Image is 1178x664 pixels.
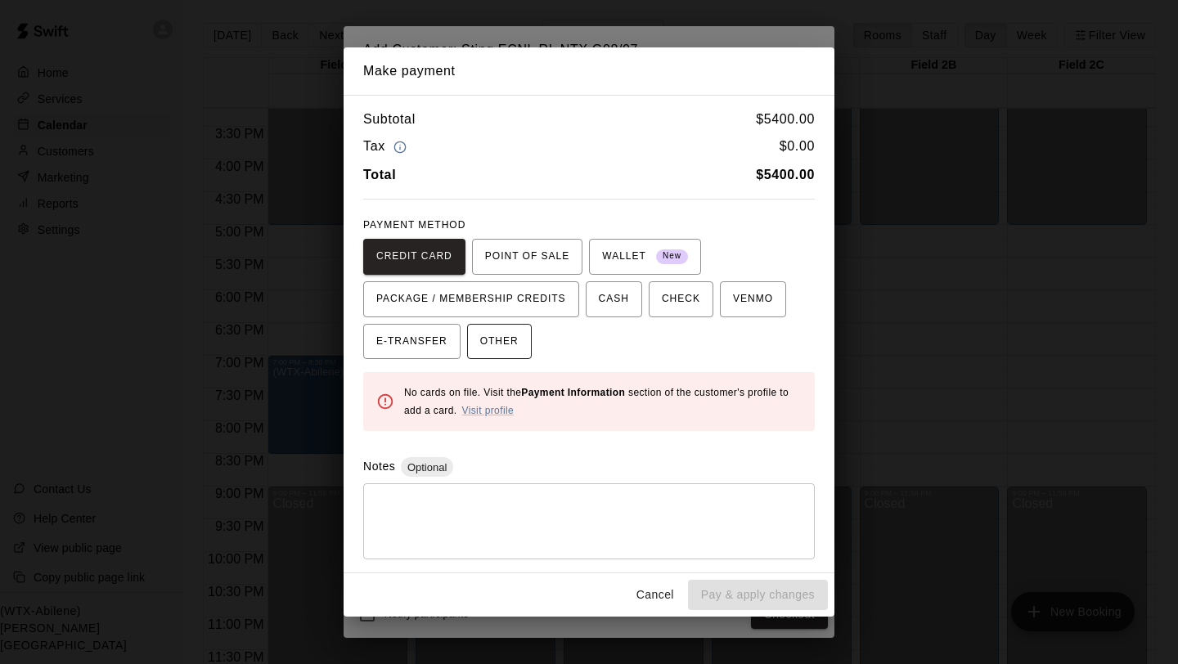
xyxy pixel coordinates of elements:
[363,109,416,130] h6: Subtotal
[401,461,453,473] span: Optional
[404,387,789,416] span: No cards on file. Visit the section of the customer's profile to add a card.
[602,244,688,270] span: WALLET
[376,244,452,270] span: CREDIT CARD
[589,239,701,275] button: WALLET New
[363,324,461,360] button: E-TRANSFER
[649,281,713,317] button: CHECK
[363,168,396,182] b: Total
[629,580,681,610] button: Cancel
[599,286,629,312] span: CASH
[363,239,465,275] button: CREDIT CARD
[656,245,688,267] span: New
[363,219,465,231] span: PAYMENT METHOD
[756,109,815,130] h6: $ 5400.00
[720,281,786,317] button: VENMO
[756,168,815,182] b: $ 5400.00
[485,244,569,270] span: POINT OF SALE
[363,136,411,158] h6: Tax
[733,286,773,312] span: VENMO
[521,387,625,398] b: Payment Information
[467,324,532,360] button: OTHER
[376,329,447,355] span: E-TRANSFER
[461,405,514,416] a: Visit profile
[662,286,700,312] span: CHECK
[780,136,815,158] h6: $ 0.00
[344,47,834,95] h2: Make payment
[480,329,519,355] span: OTHER
[472,239,582,275] button: POINT OF SALE
[376,286,566,312] span: PACKAGE / MEMBERSHIP CREDITS
[586,281,642,317] button: CASH
[363,460,395,473] label: Notes
[363,281,579,317] button: PACKAGE / MEMBERSHIP CREDITS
